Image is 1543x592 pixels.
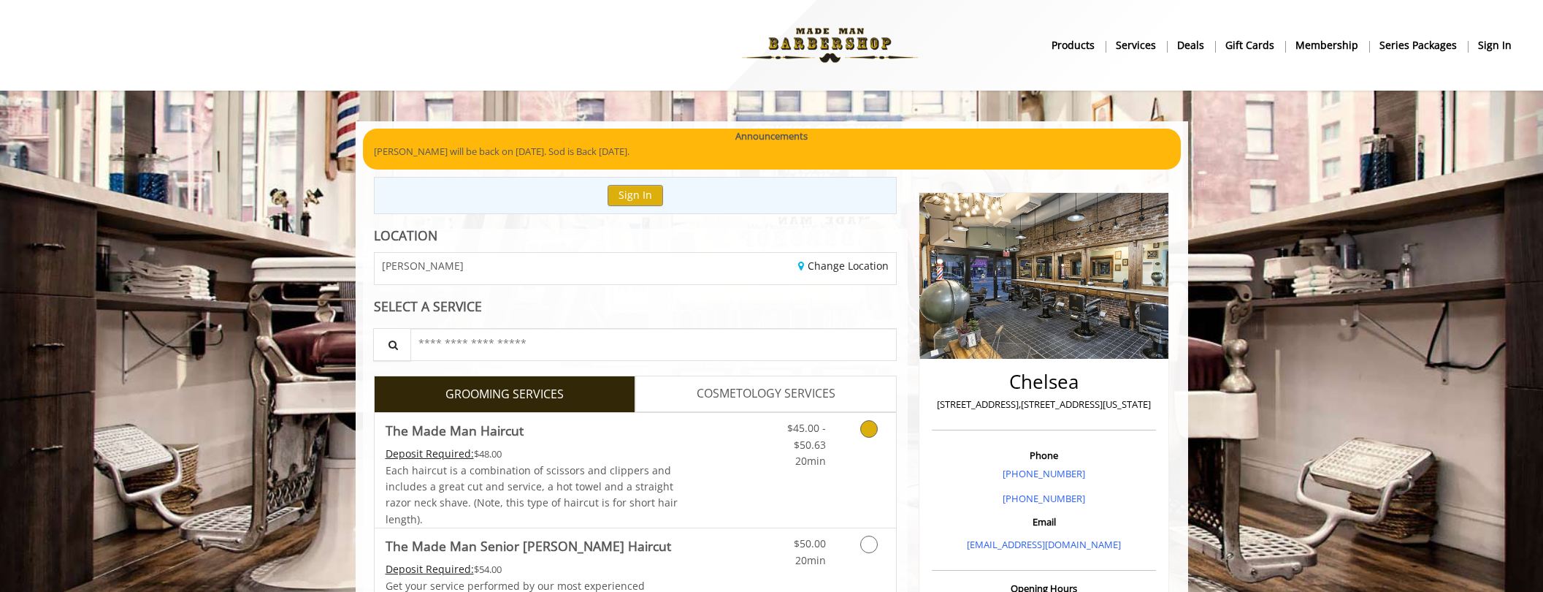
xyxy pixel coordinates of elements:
[1003,492,1085,505] a: [PHONE_NUMBER]
[1177,37,1204,53] b: Deals
[374,300,897,314] div: SELECT A SERVICE
[1369,34,1468,56] a: Series packagesSeries packages
[608,185,663,206] button: Sign In
[386,420,524,441] b: The Made Man Haircut
[1052,37,1095,53] b: products
[967,538,1121,551] a: [EMAIL_ADDRESS][DOMAIN_NAME]
[386,562,474,576] span: This service needs some Advance to be paid before we block your appointment
[1116,37,1156,53] b: Services
[1041,34,1106,56] a: Productsproducts
[1468,34,1522,56] a: sign insign in
[935,517,1152,527] h3: Email
[795,553,826,567] span: 20min
[935,450,1152,460] h3: Phone
[386,446,679,462] div: $48.00
[1225,37,1274,53] b: gift cards
[386,463,678,526] span: Each haircut is a combination of scissors and clippers and includes a great cut and service, a ho...
[935,397,1152,412] p: [STREET_ADDRESS],[STREET_ADDRESS][US_STATE]
[374,227,437,244] b: LOCATION
[794,536,826,550] span: $50.00
[1215,34,1285,56] a: Gift cardsgift cards
[386,447,474,460] span: This service needs some Advance to be paid before we block your appointment
[1003,467,1085,480] a: [PHONE_NUMBER]
[445,385,564,404] span: GROOMING SERVICES
[386,536,671,556] b: The Made Man Senior [PERSON_NAME] Haircut
[935,371,1152,392] h2: Chelsea
[1478,37,1512,53] b: sign in
[697,384,835,403] span: COSMETOLOGY SERVICES
[373,328,411,361] button: Service Search
[1106,34,1167,56] a: ServicesServices
[1285,34,1369,56] a: MembershipMembership
[386,561,679,577] div: $54.00
[1379,37,1457,53] b: Series packages
[382,260,464,271] span: [PERSON_NAME]
[787,421,826,451] span: $45.00 - $50.63
[1295,37,1358,53] b: Membership
[730,5,930,86] img: Made Man Barbershop logo
[735,129,808,144] b: Announcements
[795,454,826,468] span: 20min
[1167,34,1215,56] a: DealsDeals
[374,144,1170,159] p: [PERSON_NAME] will be back on [DATE]. Sod is Back [DATE].
[798,259,889,273] a: Change Location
